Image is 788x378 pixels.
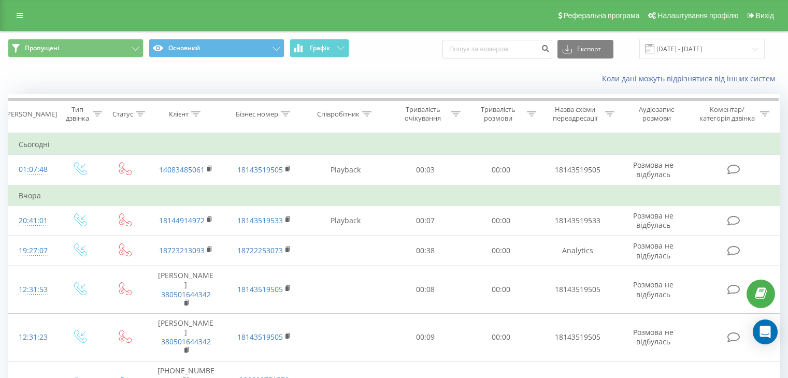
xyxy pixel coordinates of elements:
span: Розмова не відбулась [633,160,674,179]
td: 00:09 [388,313,463,361]
span: Графік [310,45,330,52]
td: 18143519533 [538,206,617,236]
td: Playback [304,206,388,236]
div: Статус [112,110,133,119]
td: 00:00 [463,313,538,361]
a: 14083485061 [159,165,205,175]
div: [PERSON_NAME] [5,110,57,119]
div: Тип дзвінка [65,105,90,123]
div: 01:07:48 [19,159,46,180]
a: 18723213093 [159,245,205,255]
button: Основний [149,39,284,57]
span: Пропущені [25,44,59,52]
div: Співробітник [317,110,360,119]
a: 18143519533 [237,215,283,225]
td: 00:03 [388,155,463,185]
td: [PERSON_NAME] [147,266,225,314]
span: Реферальна програма [564,11,640,20]
span: Налаштування профілю [657,11,738,20]
a: 18143519505 [237,332,283,342]
td: [PERSON_NAME] [147,313,225,361]
div: 20:41:01 [19,211,46,231]
span: Вихід [756,11,774,20]
a: 18722253073 [237,245,283,255]
td: 18143519505 [538,266,617,314]
a: 18143519505 [237,284,283,294]
td: Сьогодні [8,134,780,155]
td: 18143519505 [538,313,617,361]
button: Графік [290,39,349,57]
a: 18144914972 [159,215,205,225]
td: 00:00 [463,266,538,314]
td: Вчора [8,185,780,206]
div: 19:27:07 [19,241,46,261]
a: 380501644342 [161,337,211,346]
td: 00:38 [388,236,463,266]
td: 00:00 [463,236,538,266]
td: Playback [304,155,388,185]
a: Коли дані можуть відрізнятися вiд інших систем [602,74,780,83]
a: 380501644342 [161,289,211,299]
div: 12:31:23 [19,327,46,347]
div: Клієнт [169,110,189,119]
td: 00:00 [463,155,538,185]
td: 00:08 [388,266,463,314]
button: Пропущені [8,39,144,57]
div: Коментар/категорія дзвінка [697,105,757,123]
div: Open Intercom Messenger [753,319,778,344]
button: Експорт [557,40,613,59]
a: 18143519505 [237,165,283,175]
span: Розмова не відбулась [633,327,674,346]
td: 00:00 [463,206,538,236]
span: Розмова не відбулась [633,280,674,299]
div: Тривалість очікування [397,105,449,123]
input: Пошук за номером [442,40,552,59]
div: Аудіозапис розмови [626,105,687,123]
div: Тривалість розмови [472,105,524,123]
td: 00:07 [388,206,463,236]
span: Розмова не відбулась [633,241,674,260]
td: Analytics [538,236,617,266]
div: Бізнес номер [236,110,278,119]
div: 12:31:53 [19,280,46,300]
span: Розмова не відбулась [633,211,674,230]
div: Назва схеми переадресації [548,105,603,123]
td: 18143519505 [538,155,617,185]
